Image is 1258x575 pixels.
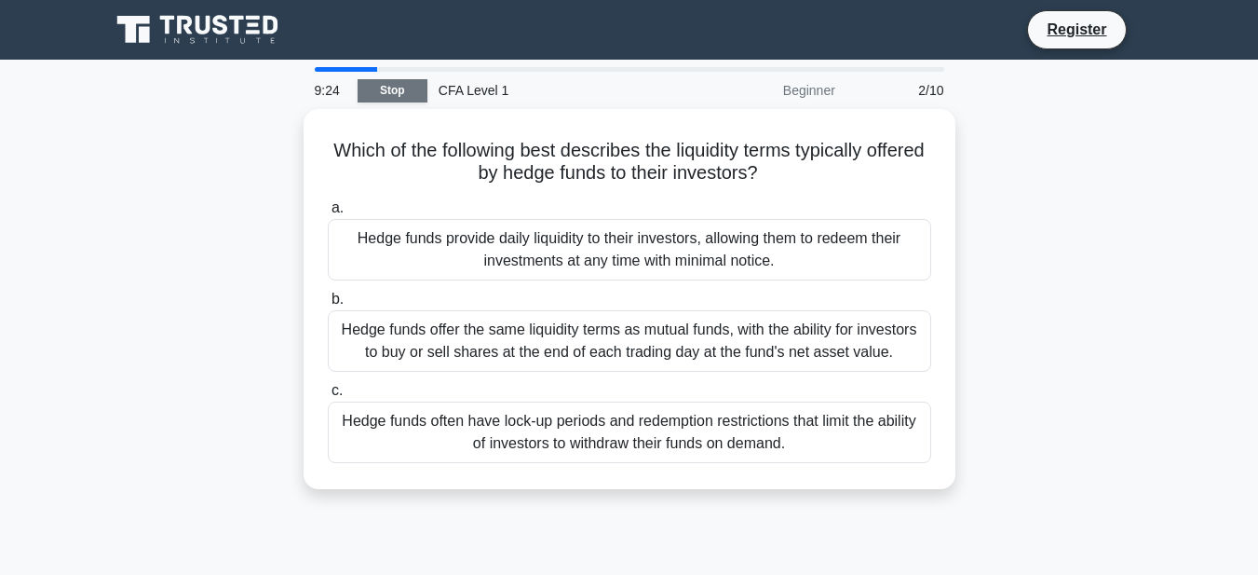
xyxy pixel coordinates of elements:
div: Hedge funds provide daily liquidity to their investors, allowing them to redeem their investments... [328,219,931,281]
div: 2/10 [846,72,955,109]
div: 9:24 [304,72,358,109]
h5: Which of the following best describes the liquidity terms typically offered by hedge funds to the... [326,139,933,185]
a: Stop [358,79,427,103]
span: c. [331,382,343,398]
div: Hedge funds offer the same liquidity terms as mutual funds, with the ability for investors to buy... [328,310,931,372]
div: Hedge funds often have lock-up periods and redemption restrictions that limit the ability of inve... [328,402,931,463]
a: Register [1035,18,1117,41]
div: Beginner [683,72,846,109]
div: CFA Level 1 [427,72,683,109]
span: b. [331,291,344,307]
span: a. [331,199,344,215]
